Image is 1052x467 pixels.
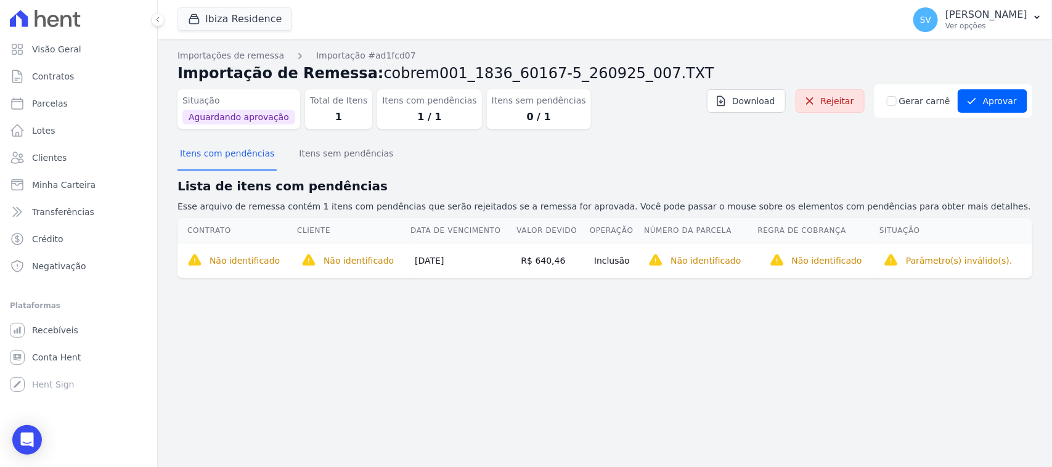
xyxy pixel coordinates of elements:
p: Não identificado [324,254,394,267]
span: Lotes [32,124,55,137]
span: cobrem001_1836_60167-5_260925_007.TXT [384,65,714,82]
a: Parcelas [5,91,152,116]
span: Contratos [32,70,74,83]
a: Visão Geral [5,37,152,62]
span: Visão Geral [32,43,81,55]
button: Itens sem pendências [296,139,396,171]
th: Regra de Cobrança [757,218,879,243]
span: Negativação [32,260,86,272]
div: Plataformas [10,298,147,313]
span: Recebíveis [32,324,78,336]
p: Esse arquivo de remessa contém 1 itens com pendências que serão rejeitados se a remessa for aprov... [177,200,1032,213]
span: Crédito [32,233,63,245]
span: Clientes [32,152,67,164]
a: Download [707,89,786,113]
button: Itens com pendências [177,139,277,171]
a: Contratos [5,64,152,89]
p: Não identificado [210,254,280,267]
h2: Lista de itens com pendências [177,177,1032,195]
dd: 1 [310,110,368,124]
dt: Total de Itens [310,94,368,107]
p: Não identificado [792,254,862,267]
th: Operação [589,218,643,243]
span: Transferências [32,206,94,218]
span: Minha Carteira [32,179,96,191]
a: Conta Hent [5,345,152,370]
span: Aguardando aprovação [182,110,295,124]
td: [DATE] [410,243,516,278]
th: Cliente [296,218,410,243]
th: Situação [879,218,1032,243]
span: Conta Hent [32,351,81,363]
a: Importações de remessa [177,49,284,62]
td: R$ 640,46 [516,243,590,278]
dd: 0 / 1 [492,110,586,124]
a: Importação #ad1fcd07 [316,49,416,62]
a: Minha Carteira [5,173,152,197]
dt: Situação [182,94,295,107]
p: Parâmetro(s) inválido(s). [906,254,1013,267]
a: Crédito [5,227,152,251]
p: Ver opções [945,21,1027,31]
button: Aprovar [958,89,1027,113]
span: SV [920,15,931,24]
button: SV [PERSON_NAME] Ver opções [903,2,1052,37]
a: Negativação [5,254,152,278]
a: Recebíveis [5,318,152,343]
p: [PERSON_NAME] [945,9,1027,21]
a: Transferências [5,200,152,224]
th: Valor devido [516,218,590,243]
a: Lotes [5,118,152,143]
th: Número da Parcela [643,218,757,243]
th: Data de Vencimento [410,218,516,243]
a: Rejeitar [796,89,865,113]
span: Parcelas [32,97,68,110]
dt: Itens sem pendências [492,94,586,107]
label: Gerar carnê [899,95,950,108]
th: Contrato [177,218,296,243]
p: Não identificado [671,254,741,267]
dd: 1 / 1 [382,110,476,124]
td: Inclusão [589,243,643,278]
h2: Importação de Remessa: [177,62,1032,84]
a: Clientes [5,145,152,170]
div: Open Intercom Messenger [12,425,42,455]
dt: Itens com pendências [382,94,476,107]
nav: Breadcrumb [177,49,1032,62]
button: Ibiza Residence [177,7,292,31]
